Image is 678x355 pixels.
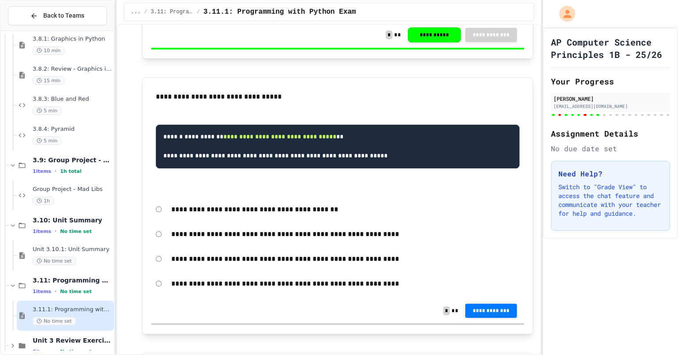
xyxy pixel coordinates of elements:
[551,143,670,154] div: No due date set
[33,216,112,224] span: 3.10: Unit Summary
[33,289,51,294] span: 1 items
[144,8,147,15] span: /
[55,228,56,235] span: •
[33,35,112,43] span: 3.8.1: Graphics in Python
[33,349,51,355] span: 6 items
[551,75,670,88] h2: Your Progress
[33,276,112,284] span: 3.11: Programming with Python Exam
[197,8,200,15] span: /
[554,103,667,110] div: [EMAIL_ADDRESS][DOMAIN_NAME]
[33,336,112,344] span: Unit 3 Review Exercises
[558,183,663,218] p: Switch to "Grade View" to access the chat feature and communicate with your teacher for help and ...
[33,246,112,253] span: Unit 3.10.1: Unit Summary
[33,126,112,133] span: 3.8.4: Pyramid
[131,8,141,15] span: ...
[55,168,56,175] span: •
[33,65,112,73] span: 3.8.2: Review - Graphics in Python
[203,7,356,17] span: 3.11.1: Programming with Python Exam
[33,156,112,164] span: 3.9: Group Project - Mad Libs
[33,76,64,85] span: 15 min
[551,36,670,61] h1: AP Computer Science Principles 1B - 25/26
[60,349,92,355] span: No time set
[33,197,54,205] span: 1h
[8,6,107,25] button: Back to Teams
[33,137,61,145] span: 5 min
[33,46,64,55] span: 10 min
[550,4,577,24] div: My Account
[151,8,193,15] span: 3.11: Programming with Python Exam
[55,348,56,355] span: •
[558,168,663,179] h3: Need Help?
[60,229,92,234] span: No time set
[554,95,667,103] div: [PERSON_NAME]
[33,229,51,234] span: 1 items
[33,306,112,313] span: 3.11.1: Programming with Python Exam
[33,95,112,103] span: 3.8.3: Blue and Red
[60,168,82,174] span: 1h total
[33,168,51,174] span: 1 items
[60,289,92,294] span: No time set
[43,11,84,20] span: Back to Teams
[33,257,76,265] span: No time set
[55,288,56,295] span: •
[33,317,76,325] span: No time set
[33,186,112,193] span: Group Project - Mad Libs
[33,107,61,115] span: 5 min
[551,127,670,140] h2: Assignment Details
